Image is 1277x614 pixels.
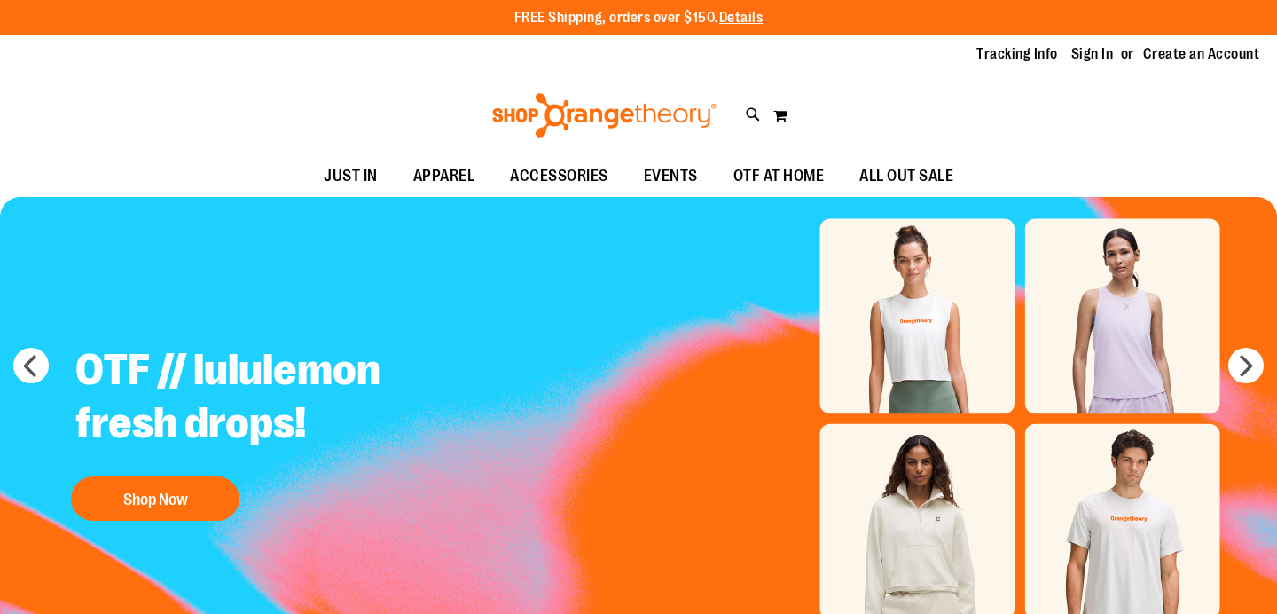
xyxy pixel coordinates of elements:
[62,330,503,468] h2: OTF // lululemon fresh drops!
[1071,44,1114,64] a: Sign In
[644,156,698,196] span: EVENTS
[514,8,764,28] p: FREE Shipping, orders over $150.
[490,93,719,138] img: Shop Orangetheory
[413,156,475,196] span: APPAREL
[510,156,608,196] span: ACCESSORIES
[859,156,953,196] span: ALL OUT SALE
[13,348,49,383] button: prev
[1143,44,1260,64] a: Create an Account
[719,10,764,26] a: Details
[976,44,1058,64] a: Tracking Info
[71,476,239,521] button: Shop Now
[324,156,378,196] span: JUST IN
[733,156,825,196] span: OTF AT HOME
[62,330,503,530] a: OTF // lululemon fresh drops! Shop Now
[1228,348,1264,383] button: next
